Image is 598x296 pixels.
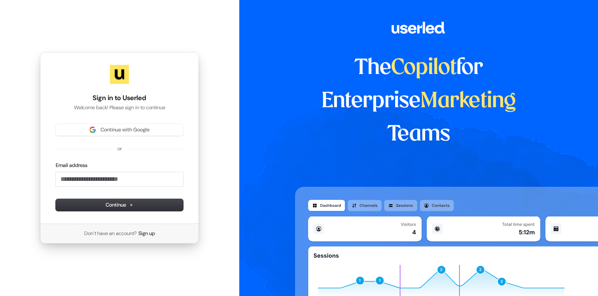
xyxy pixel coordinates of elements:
span: Continue with Google [100,126,149,133]
button: Continue [56,199,183,211]
img: Userled [110,65,129,84]
span: Marketing [420,91,516,112]
label: Email address [56,162,87,169]
p: Welcome back! Please sign in to continue [56,104,183,111]
span: Continue [106,201,133,209]
button: Sign in with GoogleContinue with Google [56,124,183,136]
span: Don’t have an account? [84,230,137,237]
p: or [117,145,122,152]
h1: The for Enterprise Teams [295,51,542,151]
h1: Sign in to Userled [56,93,183,103]
a: Sign up [138,230,155,237]
span: Copilot [391,58,456,78]
img: Sign in with Google [89,127,96,133]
